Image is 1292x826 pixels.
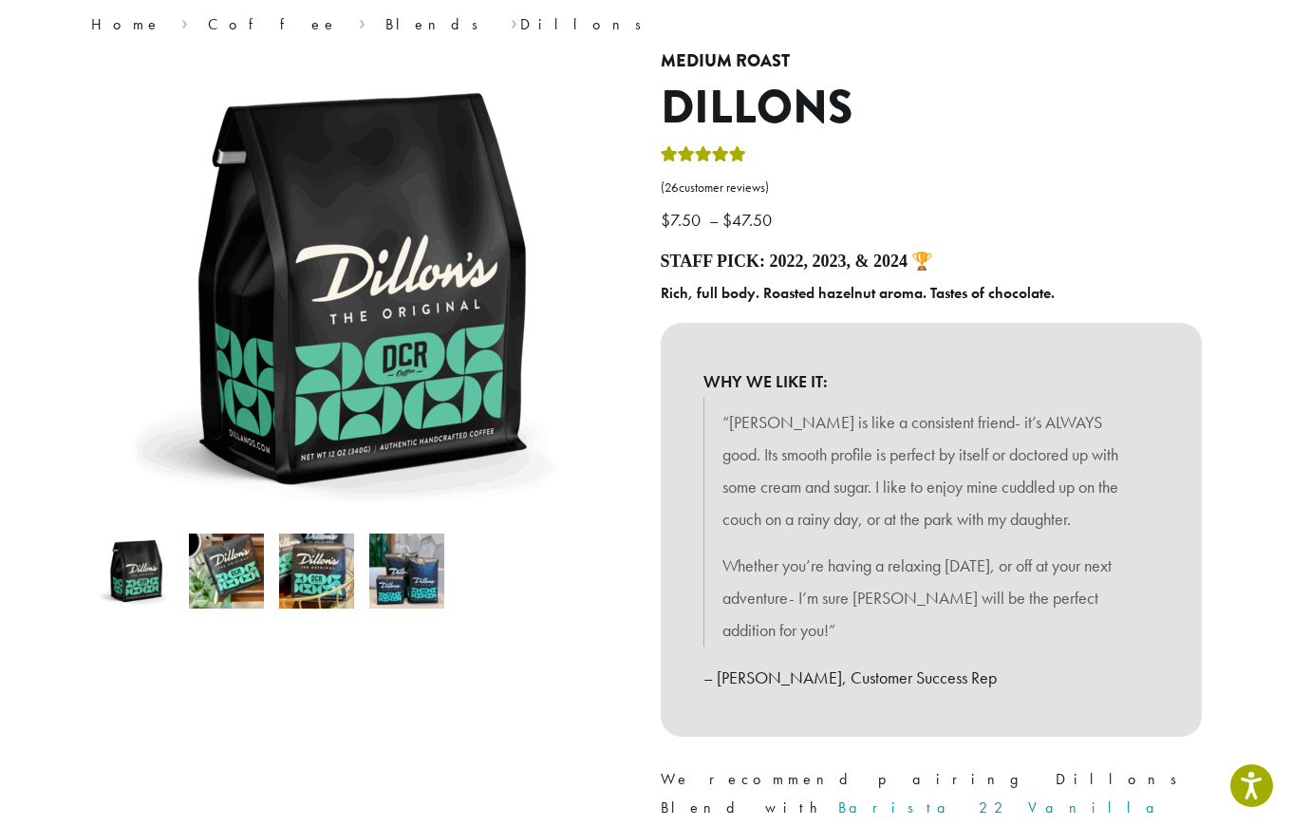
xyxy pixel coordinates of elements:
[189,534,264,609] img: Dillons - Image 2
[661,81,1202,136] h1: Dillons
[703,366,1159,398] b: WHY WE LIKE IT:
[722,550,1140,646] p: Whether you’re having a relaxing [DATE], or off at your next adventure- I’m sure [PERSON_NAME] wi...
[385,14,491,34] a: Blends
[709,209,719,231] span: –
[279,534,354,609] img: Dillons - Image 3
[181,7,188,36] span: ›
[511,7,517,36] span: ›
[661,283,1055,303] b: Rich, full body. Roasted hazelnut aroma. Tastes of chocolate.
[722,406,1140,535] p: “[PERSON_NAME] is like a consistent friend- it’s ALWAYS good. Its smooth profile is perfect by it...
[661,209,670,231] span: $
[661,209,705,231] bdi: 7.50
[208,14,338,34] a: Coffee
[722,209,777,231] bdi: 47.50
[665,179,679,196] span: 26
[661,252,1202,272] h4: Staff Pick: 2022, 2023, & 2024 🏆
[91,14,161,34] a: Home
[99,534,174,609] img: Dillons
[661,143,746,172] div: Rated 5.00 out of 5
[91,13,1202,36] nav: Breadcrumb
[359,7,365,36] span: ›
[661,51,1202,72] h4: Medium Roast
[369,534,444,609] img: Dillons - Image 4
[703,662,1159,694] p: – [PERSON_NAME], Customer Success Rep
[661,178,1202,197] a: (26customer reviews)
[722,209,732,231] span: $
